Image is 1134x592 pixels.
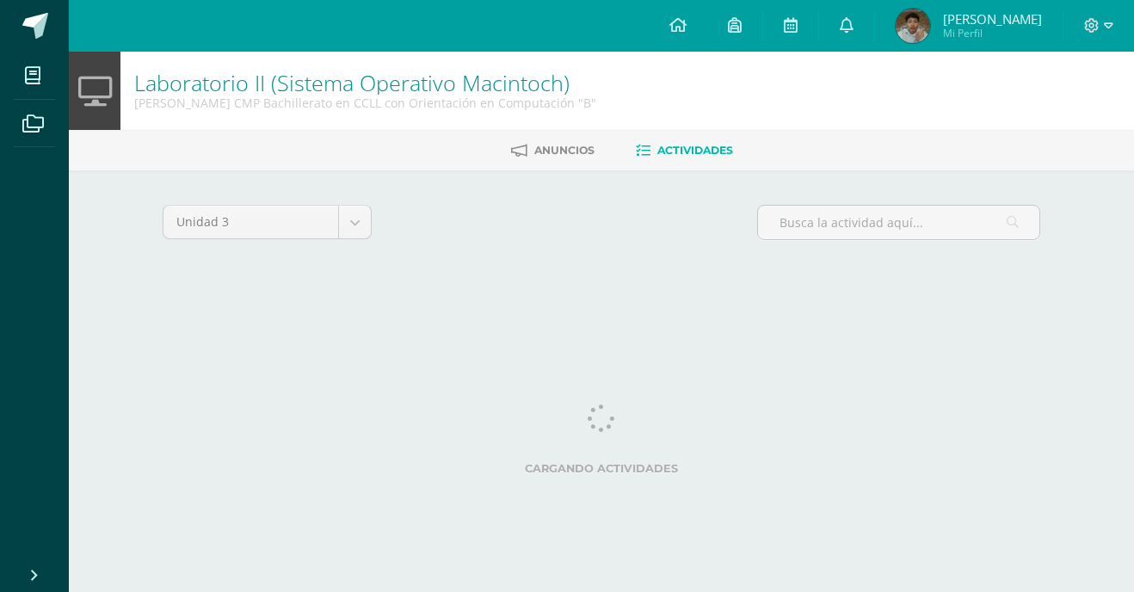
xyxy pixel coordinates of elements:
a: Unidad 3 [163,206,371,238]
a: Laboratorio II (Sistema Operativo Macintoch) [134,68,570,97]
h1: Laboratorio II (Sistema Operativo Macintoch) [134,71,596,95]
a: Actividades [636,137,733,164]
a: Anuncios [511,137,595,164]
span: Unidad 3 [176,206,325,238]
span: Mi Perfil [943,26,1042,40]
label: Cargando actividades [163,462,1040,475]
span: [PERSON_NAME] [943,10,1042,28]
div: Quinto Bachillerato CMP Bachillerato en CCLL con Orientación en Computación 'B' [134,95,596,111]
span: Anuncios [534,144,595,157]
span: Actividades [657,144,733,157]
img: 7ae2895e5327fb7d9bac5f92124a37e4.png [896,9,930,43]
input: Busca la actividad aquí... [758,206,1039,239]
